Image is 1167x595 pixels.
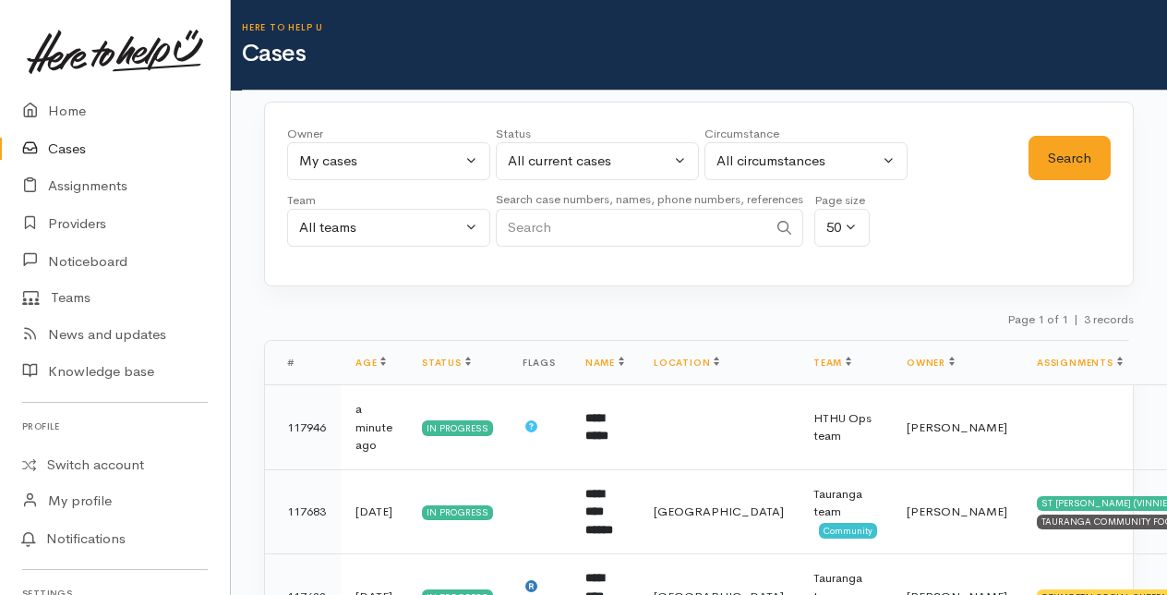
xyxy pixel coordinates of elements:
[1074,311,1078,327] span: |
[585,357,624,369] a: Name
[242,22,1167,32] h6: Here to help u
[704,142,908,180] button: All circumstances
[496,142,699,180] button: All current cases
[826,217,841,238] div: 50
[287,209,490,247] button: All teams
[813,409,877,445] div: HTHU Ops team
[704,125,908,143] div: Circumstance
[496,209,767,247] input: Search
[814,191,870,210] div: Page size
[341,469,407,554] td: [DATE]
[265,469,341,554] td: 117683
[819,523,877,538] span: Community
[355,357,386,369] a: Age
[508,341,571,385] th: Flags
[265,341,341,385] th: #
[1037,357,1123,369] a: Assignments
[287,125,490,143] div: Owner
[496,191,803,207] small: Search case numbers, names, phone numbers, references
[508,151,670,172] div: All current cases
[265,385,341,470] td: 117946
[299,217,462,238] div: All teams
[299,151,462,172] div: My cases
[422,505,493,520] div: In progress
[1007,311,1134,327] small: Page 1 of 1 3 records
[716,151,879,172] div: All circumstances
[341,385,407,470] td: a minute ago
[496,125,699,143] div: Status
[422,420,493,435] div: In progress
[907,419,1007,435] span: [PERSON_NAME]
[814,209,870,247] button: 50
[242,41,1167,67] h1: Cases
[654,357,719,369] a: Location
[654,504,784,519] span: [GEOGRAPHIC_DATA]
[422,357,471,369] a: Status
[22,414,208,439] h6: Profile
[1029,136,1111,181] button: Search
[813,485,877,521] div: Tauranga team
[287,142,490,180] button: My cases
[287,191,490,210] div: Team
[813,357,851,369] a: Team
[907,357,955,369] a: Owner
[907,504,1007,519] span: [PERSON_NAME]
